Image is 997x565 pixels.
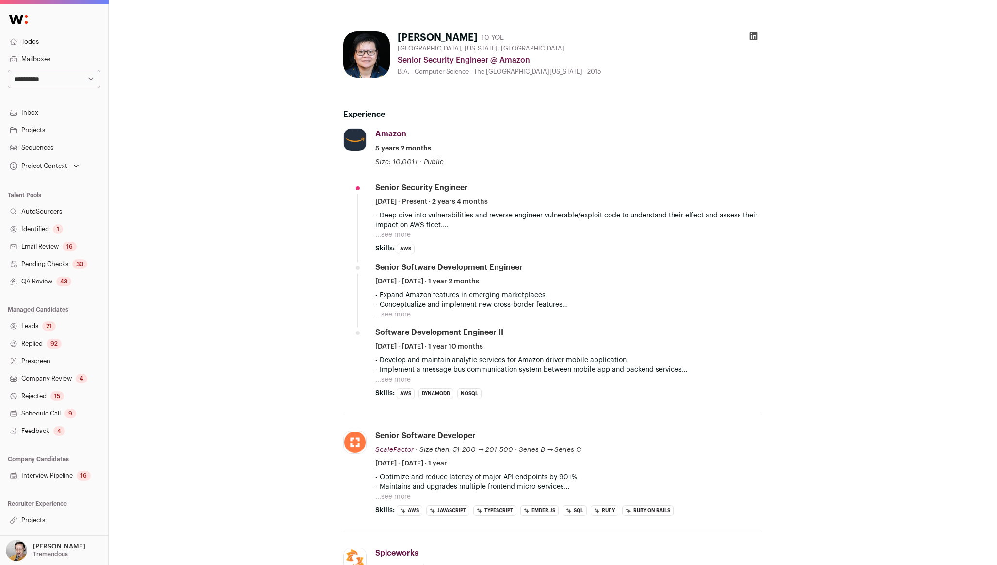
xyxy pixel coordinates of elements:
[63,242,77,251] div: 16
[72,259,87,269] div: 30
[375,342,483,351] span: [DATE] - [DATE] · 1 year 10 months
[50,391,64,401] div: 15
[375,144,431,153] span: 5 years 2 months
[375,375,411,384] button: ...see more
[375,482,762,492] p: - Maintains and upgrades multiple frontend micro-services
[343,31,390,78] img: 1ace3f28ed57de9d3026baed40b618084615558c6f1feaba9d3b259736f76f64.jpg
[76,374,87,383] div: 4
[47,339,62,349] div: 92
[375,277,479,286] span: [DATE] - [DATE] · 1 year 2 months
[398,45,564,52] span: [GEOGRAPHIC_DATA], [US_STATE], [GEOGRAPHIC_DATA]
[591,505,618,516] li: Ruby
[375,310,411,319] button: ...see more
[77,471,91,481] div: 16
[56,277,71,286] div: 43
[375,300,762,310] p: - Conceptualize and implement new cross-border features
[563,505,587,516] li: SQL
[375,130,406,138] span: Amazon
[33,550,68,558] p: Tremendous
[397,244,415,254] li: AWS
[375,459,447,468] span: [DATE] - [DATE] · 1 year
[375,447,414,453] span: ScaleFactor
[375,290,762,300] p: - Expand Amazon features in emerging marketplaces
[515,445,517,455] span: ·
[375,197,488,207] span: [DATE] - Present · 2 years 4 months
[375,431,476,441] div: Senior Software Developer
[53,426,65,436] div: 4
[418,388,453,399] li: DynamoDB
[482,33,504,43] div: 10 YOE
[343,109,762,120] h2: Experience
[375,262,523,273] div: Senior Software Development Engineer
[344,431,366,453] img: ccac0362c00493c81244e1ae35258bfd1d4d204841d9ffc12ab4465a096523ed.png
[375,159,418,166] span: Size: 10,001+
[375,365,762,375] p: - Implement a message bus communication system between mobile app and backend services
[375,505,395,515] span: Skills:
[416,447,513,453] span: · Size then: 51-200 → 201-500
[4,540,87,561] button: Open dropdown
[375,492,411,501] button: ...see more
[426,505,469,516] li: JavaScript
[375,549,418,557] span: Spiceworks
[397,388,415,399] li: AWS
[4,10,33,29] img: Wellfound
[473,505,516,516] li: TypeScript
[33,543,85,550] p: [PERSON_NAME]
[457,388,482,399] li: NoSQL
[375,230,411,240] button: ...see more
[398,54,762,66] div: Senior Security Engineer @ Amazon
[398,68,762,76] div: B.A. - Computer Science - The [GEOGRAPHIC_DATA][US_STATE] - 2015
[344,129,366,151] img: e36df5e125c6fb2c61edd5a0d3955424ed50ce57e60c515fc8d516ef803e31c7.jpg
[42,321,56,331] div: 21
[424,159,444,166] span: Public
[8,159,81,173] button: Open dropdown
[398,31,478,45] h1: [PERSON_NAME]
[420,157,422,167] span: ·
[375,472,762,482] p: - Optimize and reduce latency of major API endpoints by 90+%
[375,183,468,193] div: Senior Security Engineer
[519,447,581,453] span: Series B → Series C
[375,388,395,398] span: Skills:
[622,505,674,516] li: Ruby on Rails
[6,540,27,561] img: 144000-medium_jpg
[64,409,76,418] div: 9
[8,162,67,170] div: Project Context
[375,355,762,365] p: - Develop and maintain analytic services for Amazon driver mobile application
[397,505,422,516] li: AWS
[520,505,559,516] li: Ember.js
[375,211,762,230] p: - Deep dive into vulnerabilities and reverse engineer vulnerable/exploit code to understand their...
[375,244,395,253] span: Skills:
[53,224,63,234] div: 1
[375,327,503,338] div: Software Development Engineer II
